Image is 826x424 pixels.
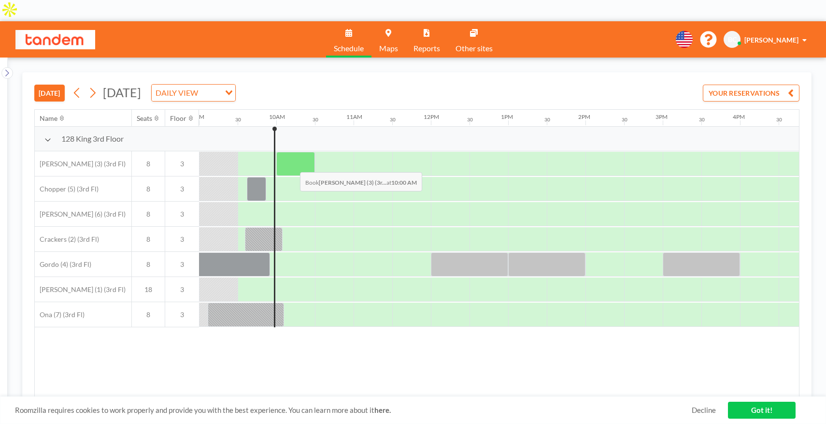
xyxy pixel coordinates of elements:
[501,113,513,120] div: 1PM
[132,235,165,244] span: 8
[733,113,745,120] div: 4PM
[40,114,57,123] div: Name
[35,210,126,219] span: [PERSON_NAME] (6) (3rd Fl)
[379,44,398,52] span: Maps
[390,117,396,123] div: 30
[406,21,448,58] a: Reports
[699,117,705,123] div: 30
[103,85,141,100] span: [DATE]
[313,117,318,123] div: 30
[154,87,200,99] span: DAILY VIEW
[622,117,627,123] div: 30
[132,310,165,319] span: 8
[413,44,440,52] span: Reports
[269,113,285,120] div: 10AM
[692,406,716,415] a: Decline
[655,113,668,120] div: 3PM
[132,160,165,168] span: 8
[456,44,493,52] span: Other sites
[300,172,422,191] span: Book at
[728,402,796,419] a: Got it!
[132,210,165,219] span: 8
[371,21,406,58] a: Maps
[132,285,165,294] span: 18
[170,114,186,123] div: Floor
[544,117,550,123] div: 30
[424,113,439,120] div: 12PM
[15,30,95,49] img: organization-logo
[152,85,235,101] div: Search for option
[35,160,126,168] span: [PERSON_NAME] (3) (3rd Fl)
[235,117,241,123] div: 30
[165,285,199,294] span: 3
[132,260,165,269] span: 8
[35,285,126,294] span: [PERSON_NAME] (1) (3rd Fl)
[35,310,85,319] span: Ona (7) (3rd Fl)
[132,185,165,193] span: 8
[728,35,737,44] span: BC
[165,235,199,244] span: 3
[346,113,362,120] div: 11AM
[448,21,500,58] a: Other sites
[15,406,692,415] span: Roomzilla requires cookies to work properly and provide you with the best experience. You can lea...
[137,114,152,123] div: Seats
[326,21,371,58] a: Schedule
[578,113,590,120] div: 2PM
[201,87,219,99] input: Search for option
[165,260,199,269] span: 3
[391,179,417,186] b: 10:00 AM
[35,235,99,244] span: Crackers (2) (3rd Fl)
[34,85,65,102] button: [DATE]
[319,179,386,186] b: [PERSON_NAME] (3) (3r...
[776,117,782,123] div: 30
[61,134,124,144] span: 128 King 3rd Floor
[165,310,199,319] span: 3
[165,210,199,219] span: 3
[374,406,391,414] a: here.
[744,36,798,44] span: [PERSON_NAME]
[165,160,199,168] span: 3
[703,85,799,102] button: YOUR RESERVATIONS
[334,44,364,52] span: Schedule
[165,185,199,193] span: 3
[35,185,99,193] span: Chopper (5) (3rd Fl)
[35,260,91,269] span: Gordo (4) (3rd Fl)
[467,117,473,123] div: 30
